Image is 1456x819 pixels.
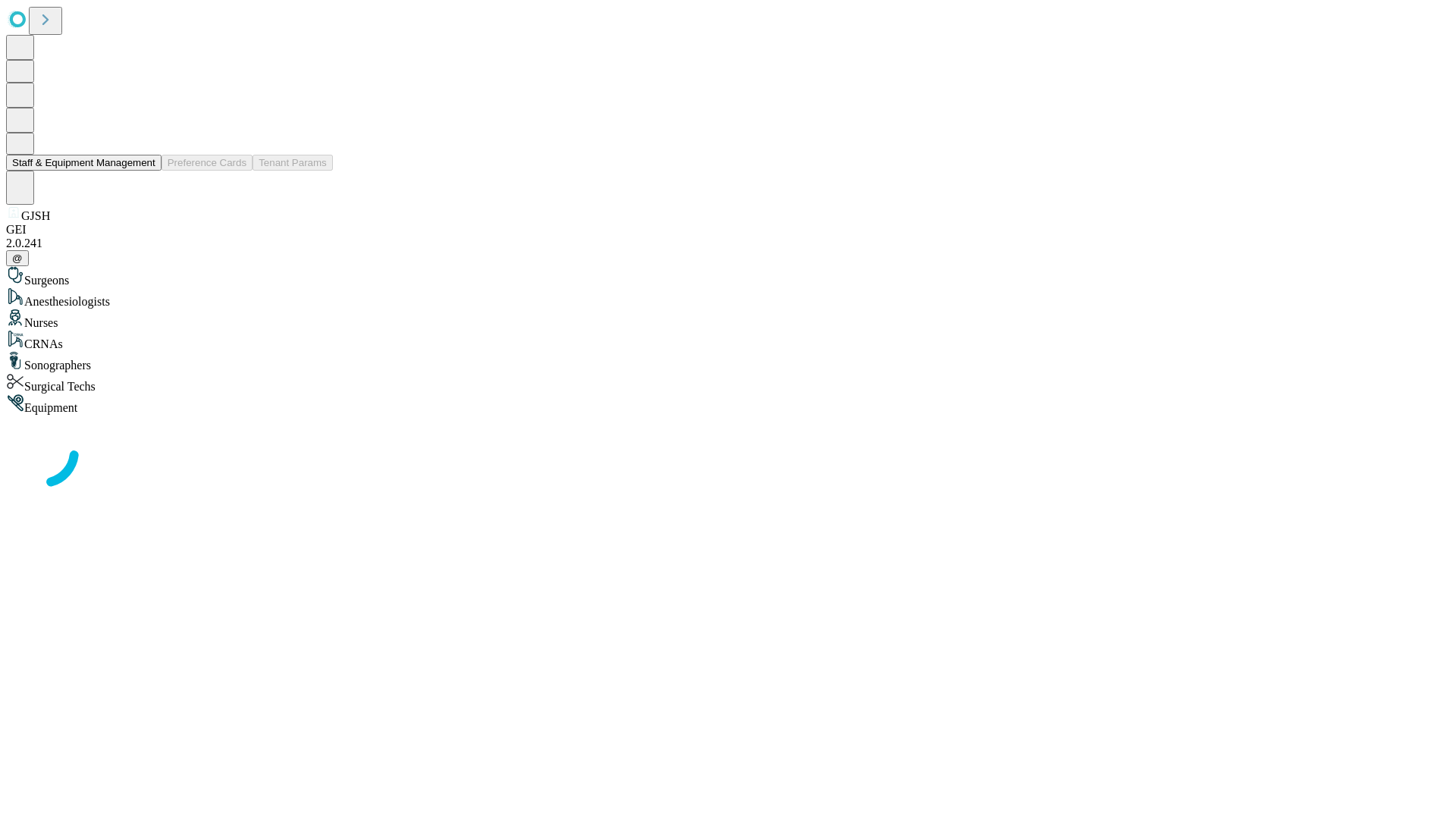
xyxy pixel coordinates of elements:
[6,330,1450,351] div: CRNAs
[6,250,29,266] button: @
[12,253,23,264] span: @
[6,223,1450,237] div: GEI
[6,394,1450,415] div: Equipment
[6,372,1450,394] div: Surgical Techs
[21,209,50,222] span: GJSH
[6,266,1450,287] div: Surgeons
[253,155,333,171] button: Tenant Params
[162,155,253,171] button: Preference Cards
[6,287,1450,309] div: Anesthesiologists
[6,155,162,171] button: Staff & Equipment Management
[6,237,1450,250] div: 2.0.241
[6,309,1450,330] div: Nurses
[6,351,1450,372] div: Sonographers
